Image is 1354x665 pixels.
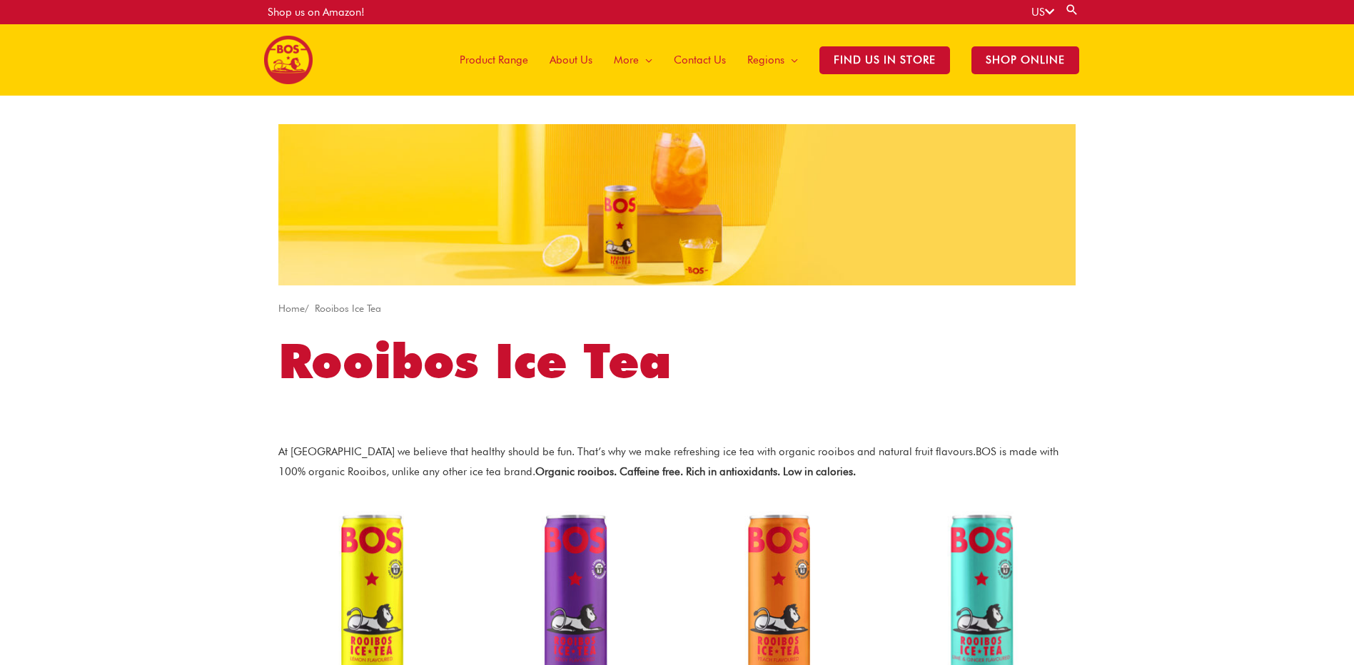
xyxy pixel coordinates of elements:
[264,36,313,84] img: BOS United States
[603,24,663,96] a: More
[1065,3,1079,16] a: Search button
[961,24,1090,96] a: SHOP ONLINE
[539,24,603,96] a: About Us
[663,24,737,96] a: Contact Us
[449,24,539,96] a: Product Range
[614,39,639,81] span: More
[438,24,1090,96] nav: Site Navigation
[971,46,1079,74] span: SHOP ONLINE
[278,442,1076,482] p: At [GEOGRAPHIC_DATA] we believe that healthy should be fun. That’s why we make refreshing ice tea...
[737,24,809,96] a: Regions
[535,465,856,478] strong: Organic rooibos. Caffeine free. Rich in antioxidants. Low in calories.
[809,24,961,96] a: Find Us in Store
[550,39,592,81] span: About Us
[674,39,726,81] span: Contact Us
[747,39,784,81] span: Regions
[278,300,1076,318] nav: Breadcrumb
[460,39,528,81] span: Product Range
[1031,6,1054,19] a: US
[278,328,1076,395] h1: Rooibos Ice Tea
[278,303,305,314] a: Home
[819,46,950,74] span: Find Us in Store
